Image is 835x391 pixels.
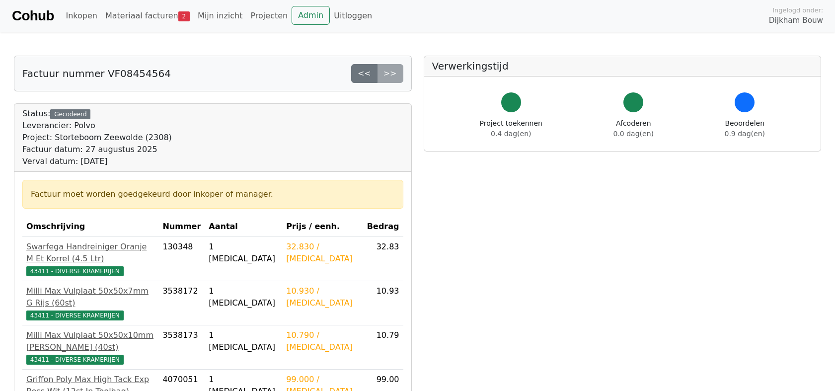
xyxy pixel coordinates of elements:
td: 10.93 [363,281,403,325]
a: Cohub [12,4,54,28]
div: Verval datum: [DATE] [22,156,172,167]
div: 1 [MEDICAL_DATA] [209,285,278,309]
div: Milli Max Vulplaat 50x50x7mm G Rijs (60st) [26,285,154,309]
th: Nummer [158,217,205,237]
a: Materiaal facturen2 [101,6,194,26]
span: 43411 - DIVERSE KRAMERIJEN [26,311,124,320]
div: Swarfega Handreiniger Oranje M Et Korrel (4.5 Ltr) [26,241,154,265]
span: 43411 - DIVERSE KRAMERIJEN [26,355,124,365]
div: Factuur moet worden goedgekeurd door inkoper of manager. [31,188,395,200]
a: Milli Max Vulplaat 50x50x7mm G Rijs (60st)43411 - DIVERSE KRAMERIJEN [26,285,154,321]
td: 3538173 [158,325,205,370]
a: Uitloggen [330,6,376,26]
th: Prijs / eenh. [282,217,363,237]
th: Aantal [205,217,282,237]
div: Milli Max Vulplaat 50x50x10mm [PERSON_NAME] (40st) [26,329,154,353]
h5: Verwerkingstijd [432,60,813,72]
span: 0.0 dag(en) [613,130,654,138]
span: Ingelogd onder: [772,5,823,15]
td: 3538172 [158,281,205,325]
div: Gecodeerd [50,109,90,119]
a: Admin [292,6,330,25]
a: Projecten [246,6,292,26]
div: Factuur datum: 27 augustus 2025 [22,144,172,156]
span: Dijkham Bouw [769,15,823,26]
div: Leverancier: Polvo [22,120,172,132]
div: Afcoderen [613,118,654,139]
th: Bedrag [363,217,403,237]
span: 0.4 dag(en) [491,130,531,138]
div: Project: Storteboom Zeewolde (2308) [22,132,172,144]
td: 10.79 [363,325,403,370]
span: 0.9 dag(en) [725,130,765,138]
div: 10.930 / [MEDICAL_DATA] [286,285,359,309]
a: Inkopen [62,6,101,26]
h5: Factuur nummer VF08454564 [22,68,171,79]
td: 32.83 [363,237,403,281]
a: Mijn inzicht [194,6,247,26]
div: Project toekennen [480,118,542,139]
div: Beoordelen [725,118,765,139]
a: Milli Max Vulplaat 50x50x10mm [PERSON_NAME] (40st)43411 - DIVERSE KRAMERIJEN [26,329,154,365]
td: 130348 [158,237,205,281]
div: 1 [MEDICAL_DATA] [209,329,278,353]
div: 1 [MEDICAL_DATA] [209,241,278,265]
div: 32.830 / [MEDICAL_DATA] [286,241,359,265]
a: Swarfega Handreiniger Oranje M Et Korrel (4.5 Ltr)43411 - DIVERSE KRAMERIJEN [26,241,154,277]
div: 10.790 / [MEDICAL_DATA] [286,329,359,353]
span: 43411 - DIVERSE KRAMERIJEN [26,266,124,276]
th: Omschrijving [22,217,158,237]
span: 2 [178,11,190,21]
a: << [351,64,378,83]
div: Status: [22,108,172,167]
